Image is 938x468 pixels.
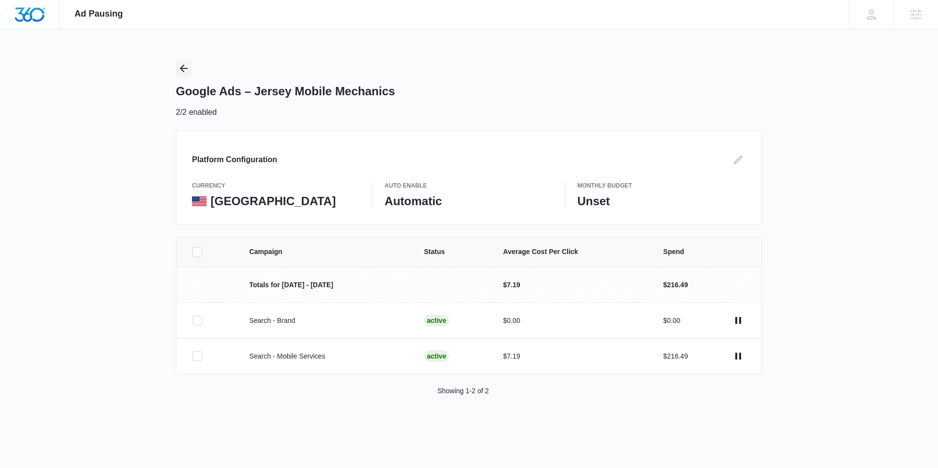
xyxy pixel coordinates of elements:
[176,84,395,99] h1: Google Ads – Jersey Mobile Mechanics
[577,194,746,209] p: Unset
[437,386,489,396] p: Showing 1-2 of 2
[663,351,688,362] p: $216.49
[249,316,401,326] p: Search - Brand
[37,58,87,64] div: Domain Overview
[663,316,681,326] p: $0.00
[503,351,640,362] p: $7.19
[577,181,746,190] p: Monthly Budget
[384,194,553,209] p: Automatic
[663,247,746,257] span: Spend
[503,247,640,257] span: Average Cost Per Click
[730,348,746,364] button: actions.pause
[176,61,192,76] button: Back
[503,316,640,326] p: $0.00
[192,154,277,166] h3: Platform Configuration
[503,280,640,290] p: $7.19
[26,57,34,64] img: tab_domain_overview_orange.svg
[192,196,207,206] img: United States
[97,57,105,64] img: tab_keywords_by_traffic_grey.svg
[192,181,361,190] p: currency
[424,315,449,326] div: Active
[249,247,401,257] span: Campaign
[108,58,165,64] div: Keywords by Traffic
[424,350,449,362] div: Active
[249,280,401,290] p: Totals for [DATE] - [DATE]
[25,25,107,33] div: Domain: [DOMAIN_NAME]
[16,25,23,33] img: website_grey.svg
[730,313,746,328] button: actions.pause
[424,247,480,257] span: Status
[730,152,746,168] button: Edit
[75,9,123,19] span: Ad Pausing
[211,194,336,209] p: [GEOGRAPHIC_DATA]
[16,16,23,23] img: logo_orange.svg
[663,280,688,290] p: $216.49
[27,16,48,23] div: v 4.0.25
[384,181,553,190] p: Auto Enable
[176,106,217,118] p: 2/2 enabled
[249,351,401,362] p: Search - Mobile Services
